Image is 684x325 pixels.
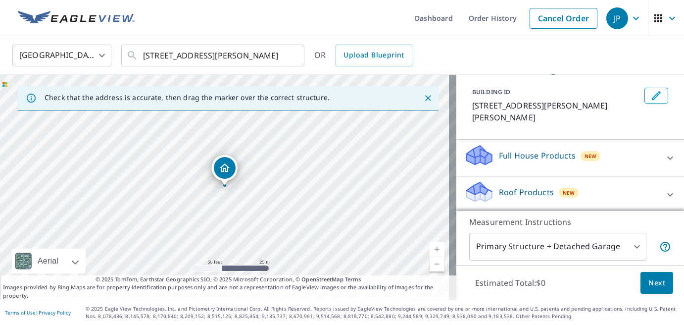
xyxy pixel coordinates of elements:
[640,272,673,294] button: Next
[143,42,284,69] input: Search by address or latitude-longitude
[336,45,412,66] a: Upload Blueprint
[345,275,361,283] a: Terms
[648,277,665,289] span: Next
[86,305,679,320] p: © 2025 Eagle View Technologies, Inc. and Pictometry International Corp. All Rights Reserved. Repo...
[343,49,404,61] span: Upload Blueprint
[18,11,135,26] img: EV Logo
[464,144,676,172] div: Full House ProductsNew
[472,88,510,96] p: BUILDING ID
[12,42,111,69] div: [GEOGRAPHIC_DATA]
[5,310,71,316] p: |
[469,216,671,228] p: Measurement Instructions
[422,92,435,105] button: Close
[314,45,412,66] div: OR
[430,242,444,257] a: Current Level 19, Zoom In
[45,93,330,102] p: Check that the address is accurate, then drag the marker over the correct structure.
[5,309,36,316] a: Terms of Use
[530,8,597,29] a: Cancel Order
[469,233,646,261] div: Primary Structure + Detached Garage
[499,150,576,162] p: Full House Products
[606,7,628,29] div: JP
[464,180,676,209] div: Roof ProductsNew
[212,155,238,186] div: Dropped pin, building 1, Residential property, 3969 Isabella Cir Windermere, FL 34786
[563,189,575,197] span: New
[96,275,361,284] span: © 2025 TomTom, Earthstar Geographics SIO, © 2025 Microsoft Corporation, ©
[644,88,668,104] button: Edit building 1
[12,249,86,273] div: Aerial
[35,249,61,273] div: Aerial
[472,100,640,123] p: [STREET_ADDRESS][PERSON_NAME][PERSON_NAME]
[39,309,71,316] a: Privacy Policy
[430,257,444,271] a: Current Level 19, Zoom Out
[467,272,553,294] p: Estimated Total: $0
[499,186,554,198] p: Roof Products
[585,152,597,160] span: New
[301,275,343,283] a: OpenStreetMap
